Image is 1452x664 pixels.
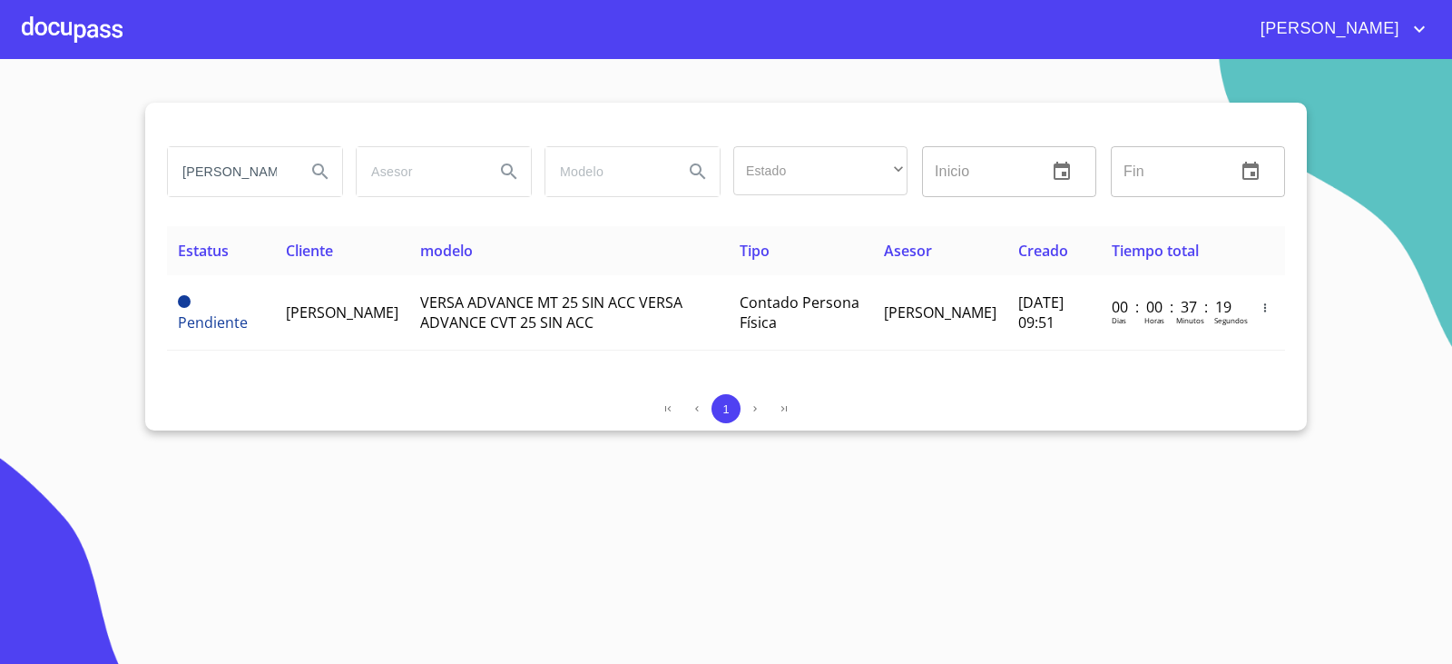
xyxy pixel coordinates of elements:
[1112,315,1126,325] p: Dias
[420,292,682,332] span: VERSA ADVANCE MT 25 SIN ACC VERSA ADVANCE CVT 25 SIN ACC
[286,241,333,261] span: Cliente
[1144,315,1164,325] p: Horas
[545,147,669,196] input: search
[711,394,741,423] button: 1
[1112,297,1234,317] p: 00 : 00 : 37 : 19
[1018,292,1064,332] span: [DATE] 09:51
[1018,241,1068,261] span: Creado
[1214,315,1248,325] p: Segundos
[420,241,473,261] span: modelo
[884,241,932,261] span: Asesor
[487,150,531,193] button: Search
[178,295,191,308] span: Pendiente
[178,312,248,332] span: Pendiente
[299,150,342,193] button: Search
[722,402,729,416] span: 1
[1247,15,1430,44] button: account of current user
[740,292,859,332] span: Contado Persona Física
[1247,15,1408,44] span: [PERSON_NAME]
[676,150,720,193] button: Search
[178,241,229,261] span: Estatus
[168,147,291,196] input: search
[733,146,907,195] div: ​
[357,147,480,196] input: search
[1176,315,1204,325] p: Minutos
[884,302,996,322] span: [PERSON_NAME]
[286,302,398,322] span: [PERSON_NAME]
[740,241,770,261] span: Tipo
[1112,241,1199,261] span: Tiempo total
